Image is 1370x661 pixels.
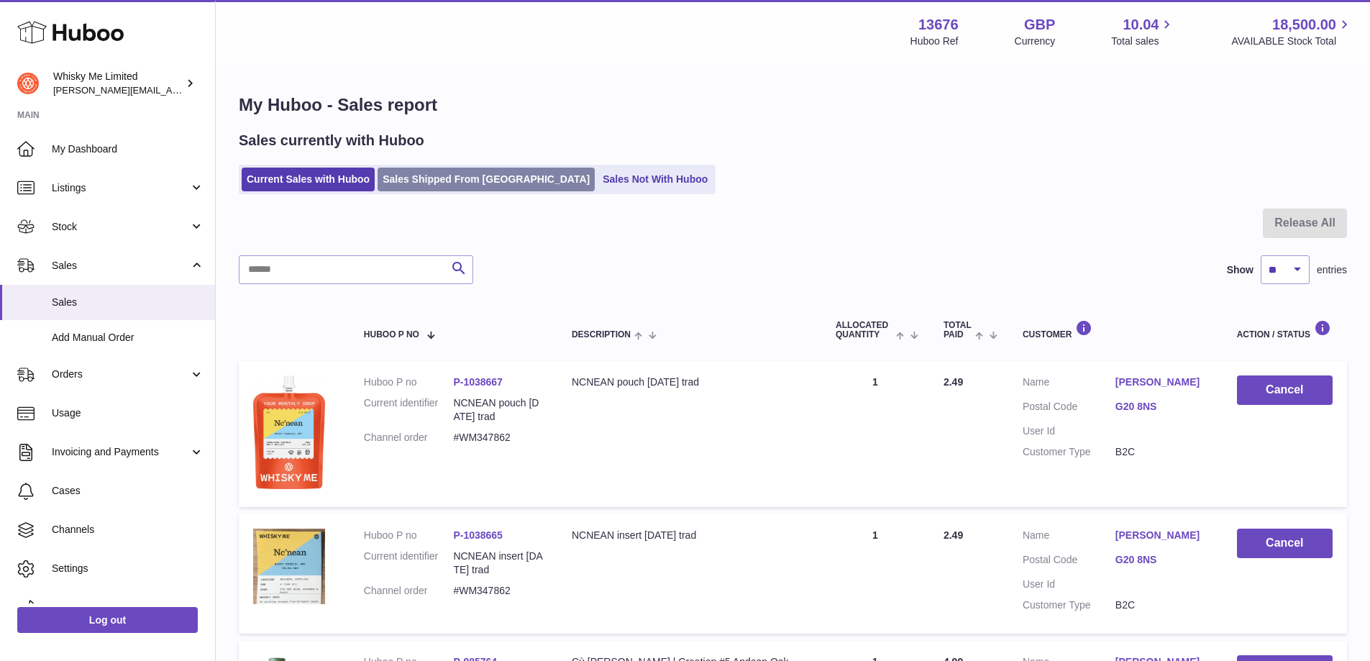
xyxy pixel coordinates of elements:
[453,529,503,541] a: P-1038665
[239,131,424,150] h2: Sales currently with Huboo
[836,321,892,339] span: ALLOCATED Quantity
[52,296,204,309] span: Sales
[52,445,189,459] span: Invoicing and Payments
[1023,598,1115,612] dt: Customer Type
[1115,400,1208,414] a: G20 8NS
[1023,553,1115,570] dt: Postal Code
[1015,35,1056,48] div: Currency
[17,607,198,633] a: Log out
[1231,15,1353,48] a: 18,500.00 AVAILABLE Stock Total
[944,376,963,388] span: 2.49
[52,142,204,156] span: My Dashboard
[239,94,1347,117] h1: My Huboo - Sales report
[1123,15,1159,35] span: 10.04
[52,601,204,614] span: Returns
[52,368,189,381] span: Orders
[1023,529,1115,546] dt: Name
[572,375,807,389] div: NCNEAN pouch [DATE] trad
[1237,375,1333,405] button: Cancel
[1024,15,1055,35] strong: GBP
[52,259,189,273] span: Sales
[52,523,204,537] span: Channels
[1023,400,1115,417] dt: Postal Code
[364,550,454,577] dt: Current identifier
[598,168,713,191] a: Sales Not With Huboo
[821,514,929,634] td: 1
[17,73,39,94] img: frances@whiskyshop.com
[378,168,595,191] a: Sales Shipped From [GEOGRAPHIC_DATA]
[944,529,963,541] span: 2.49
[1023,375,1115,393] dt: Name
[364,330,419,339] span: Huboo P no
[1115,529,1208,542] a: [PERSON_NAME]
[1227,263,1253,277] label: Show
[364,529,454,542] dt: Huboo P no
[1023,445,1115,459] dt: Customer Type
[821,361,929,507] td: 1
[52,562,204,575] span: Settings
[1111,35,1175,48] span: Total sales
[253,529,325,604] img: 136761742822170.jpg
[572,529,807,542] div: NCNEAN insert [DATE] trad
[453,431,543,445] dd: #WM347862
[1115,375,1208,389] a: [PERSON_NAME]
[364,584,454,598] dt: Channel order
[453,376,503,388] a: P-1038667
[1237,320,1333,339] div: Action / Status
[53,84,288,96] span: [PERSON_NAME][EMAIL_ADDRESS][DOMAIN_NAME]
[52,181,189,195] span: Listings
[1237,529,1333,558] button: Cancel
[1115,445,1208,459] dd: B2C
[52,331,204,345] span: Add Manual Order
[364,431,454,445] dt: Channel order
[453,584,543,598] dd: #WM347862
[242,168,375,191] a: Current Sales with Huboo
[1023,424,1115,438] dt: User Id
[364,375,454,389] dt: Huboo P no
[253,375,325,489] img: 136761748515789.jpg
[1023,578,1115,591] dt: User Id
[1272,15,1336,35] span: 18,500.00
[1115,598,1208,612] dd: B2C
[944,321,972,339] span: Total paid
[572,330,631,339] span: Description
[52,220,189,234] span: Stock
[1231,35,1353,48] span: AVAILABLE Stock Total
[1111,15,1175,48] a: 10.04 Total sales
[453,396,543,424] dd: NCNEAN pouch [DATE] trad
[364,396,454,424] dt: Current identifier
[52,406,204,420] span: Usage
[918,15,959,35] strong: 13676
[453,550,543,577] dd: NCNEAN insert [DATE] trad
[52,484,204,498] span: Cases
[1115,553,1208,567] a: G20 8NS
[1317,263,1347,277] span: entries
[1023,320,1208,339] div: Customer
[53,70,183,97] div: Whisky Me Limited
[910,35,959,48] div: Huboo Ref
